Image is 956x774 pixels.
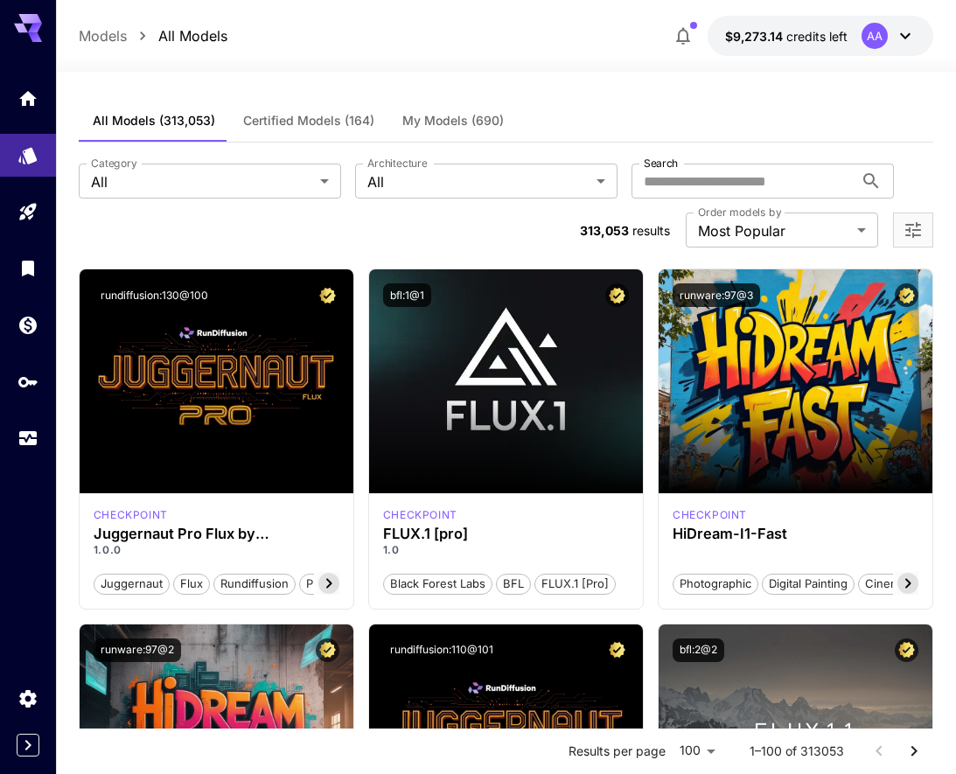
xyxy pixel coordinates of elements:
button: runware:97@2 [94,638,181,662]
div: fluxpro [383,507,457,523]
span: flux [174,575,209,593]
label: Architecture [367,156,427,171]
div: Usage [17,428,38,450]
button: flux [173,572,210,595]
button: bfl:1@1 [383,283,431,307]
h3: Juggernaut Pro Flux by RunDiffusion [94,526,339,542]
button: Photographic [673,572,758,595]
a: Models [79,25,127,46]
div: Library [17,257,38,279]
span: $9,273.14 [725,29,786,44]
button: Certified Model – Vetted for best performance and includes a commercial license. [895,283,918,307]
p: checkpoint [94,507,168,523]
button: runware:97@3 [673,283,760,307]
span: Digital Painting [763,575,854,593]
button: Certified Model – Vetted for best performance and includes a commercial license. [895,638,918,662]
div: Settings [17,687,38,709]
button: $9,273.13997AA [708,16,933,56]
button: pro [299,572,331,595]
button: Digital Painting [762,572,855,595]
p: checkpoint [383,507,457,523]
a: All Models [158,25,227,46]
p: Results per page [569,743,666,760]
button: Expand sidebar [17,734,39,757]
span: juggernaut [94,575,169,593]
p: checkpoint [673,507,747,523]
label: Category [91,156,137,171]
div: $9,273.13997 [725,27,848,45]
span: FLUX.1 [pro] [535,575,615,593]
button: Open more filters [903,220,924,241]
p: 1.0 [383,542,629,558]
span: results [632,223,670,238]
div: HiDream Fast [673,507,747,523]
span: Most Popular [698,220,850,241]
button: rundiffusion [213,572,296,595]
button: FLUX.1 [pro] [534,572,616,595]
span: Black Forest Labs [384,575,492,593]
span: Photographic [673,575,757,593]
div: Home [17,87,38,109]
span: pro [300,575,331,593]
button: BFL [496,572,531,595]
button: Certified Model – Vetted for best performance and includes a commercial license. [316,283,339,307]
label: Order models by [698,205,781,220]
span: credits left [786,29,848,44]
span: rundiffusion [214,575,295,593]
button: bfl:2@2 [673,638,724,662]
span: All [91,171,313,192]
button: rundiffusion:130@100 [94,283,215,307]
div: Playground [17,201,38,223]
h3: FLUX.1 [pro] [383,526,629,542]
span: BFL [497,575,530,593]
div: Models [17,139,38,161]
p: 1.0.0 [94,542,339,558]
div: AA [862,23,888,49]
span: All [367,171,590,192]
button: Certified Model – Vetted for best performance and includes a commercial license. [605,283,629,307]
h3: HiDream-I1-Fast [673,526,918,542]
div: Wallet [17,314,38,336]
span: My Models (690) [402,113,504,129]
span: All Models (313,053) [93,113,215,129]
div: 100 [673,738,722,764]
span: Cinematic [859,575,925,593]
button: Go to next page [897,734,932,769]
button: Cinematic [858,572,925,595]
label: Search [644,156,678,171]
span: 313,053 [580,223,629,238]
button: rundiffusion:110@101 [383,638,500,662]
div: API Keys [17,371,38,393]
button: Black Forest Labs [383,572,492,595]
nav: breadcrumb [79,25,227,46]
p: 1–100 of 313053 [750,743,844,760]
button: Certified Model – Vetted for best performance and includes a commercial license. [316,638,339,662]
div: FLUX.1 D [94,507,168,523]
button: juggernaut [94,572,170,595]
button: Certified Model – Vetted for best performance and includes a commercial license. [605,638,629,662]
span: Certified Models (164) [243,113,374,129]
